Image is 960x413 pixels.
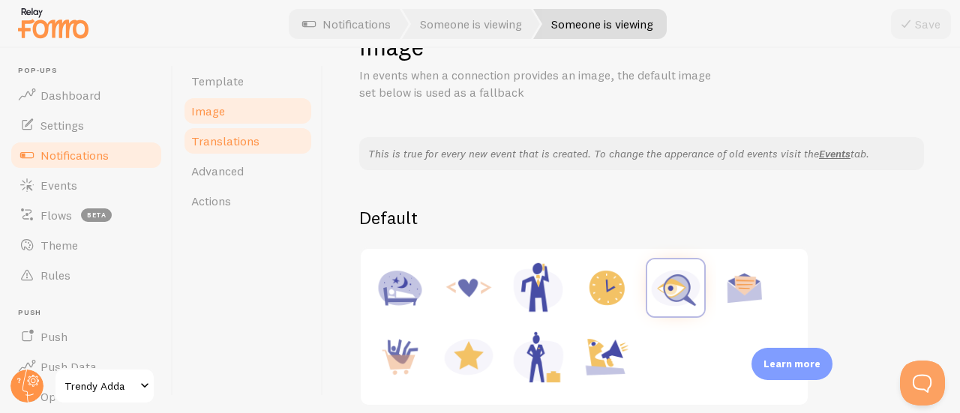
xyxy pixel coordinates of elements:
[9,110,163,140] a: Settings
[509,259,566,316] img: Male Executive
[578,259,635,316] img: Appointment
[359,206,924,229] h2: Default
[9,322,163,352] a: Push
[191,193,231,208] span: Actions
[763,357,820,371] p: Learn more
[81,208,112,222] span: beta
[191,163,244,178] span: Advanced
[716,259,773,316] img: Newsletter
[751,348,832,380] div: Learn more
[40,118,84,133] span: Settings
[18,308,163,318] span: Push
[9,230,163,260] a: Theme
[359,67,719,101] p: In events when a connection provides an image, the default image set below is used as a fallback
[40,178,77,193] span: Events
[40,359,97,374] span: Push Data
[900,361,945,406] iframe: Help Scout Beacon - Open
[9,170,163,200] a: Events
[819,147,850,160] a: Events
[40,148,109,163] span: Notifications
[182,126,313,156] a: Translations
[368,146,915,161] p: This is true for every new event that is created. To change the apperance of old events visit the...
[440,328,497,385] img: Rating
[182,156,313,186] a: Advanced
[191,73,244,88] span: Template
[40,268,70,283] span: Rules
[40,238,78,253] span: Theme
[54,368,155,404] a: Trendy Adda
[9,260,163,290] a: Rules
[647,259,704,316] img: Inquiry
[64,377,136,395] span: Trendy Adda
[18,66,163,76] span: Pop-ups
[578,328,635,385] img: Shoutout
[9,352,163,382] a: Push Data
[182,186,313,216] a: Actions
[371,259,428,316] img: Accommodation
[9,200,163,230] a: Flows beta
[191,103,225,118] span: Image
[40,208,72,223] span: Flows
[440,259,497,316] img: Code
[509,328,566,385] img: Female Executive
[371,328,428,385] img: Purchase
[182,96,313,126] a: Image
[40,329,67,344] span: Push
[9,140,163,170] a: Notifications
[9,80,163,110] a: Dashboard
[16,4,91,42] img: fomo-relay-logo-orange.svg
[40,88,100,103] span: Dashboard
[191,133,259,148] span: Translations
[182,66,313,96] a: Template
